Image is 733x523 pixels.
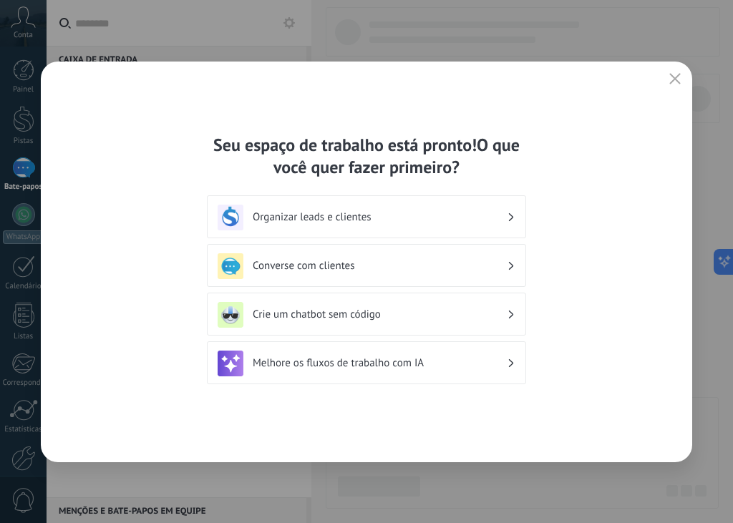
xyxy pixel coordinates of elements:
[253,259,355,273] font: Converse com clientes
[273,134,520,178] font: O que você quer fazer primeiro?
[253,210,372,224] font: Organizar leads e clientes
[213,134,477,156] font: Seu espaço de trabalho está pronto!
[253,356,424,370] font: Melhore os fluxos de trabalho com IA
[253,308,381,321] font: Crie um chatbot sem código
